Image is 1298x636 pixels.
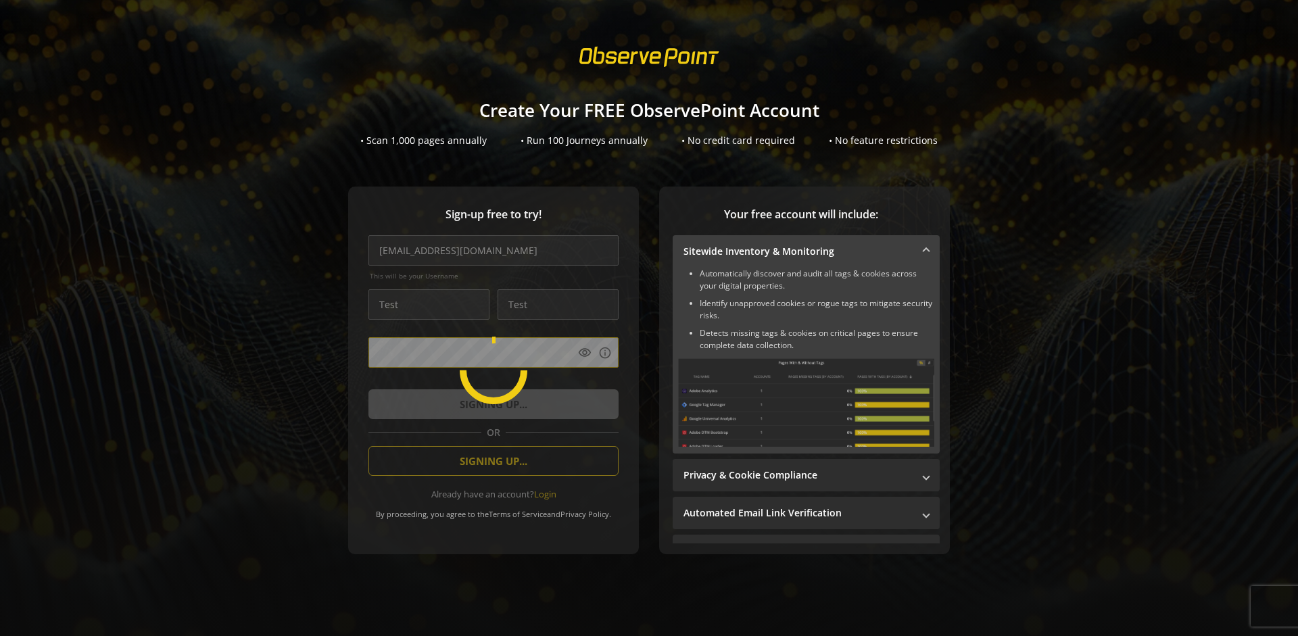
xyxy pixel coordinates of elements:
div: • No credit card required [681,134,795,147]
mat-expansion-panel-header: Privacy & Cookie Compliance [673,459,940,491]
li: Detects missing tags & cookies on critical pages to ensure complete data collection. [700,327,934,351]
mat-panel-title: Automated Email Link Verification [683,506,913,520]
span: Your free account will include: [673,207,930,222]
mat-expansion-panel-header: Performance Monitoring with Web Vitals [673,535,940,567]
a: Privacy Policy [560,509,609,519]
div: Sitewide Inventory & Monitoring [673,268,940,454]
mat-panel-title: Sitewide Inventory & Monitoring [683,245,913,258]
div: • Scan 1,000 pages annually [360,134,487,147]
mat-expansion-panel-header: Automated Email Link Verification [673,497,940,529]
li: Automatically discover and audit all tags & cookies across your digital properties. [700,268,934,292]
mat-expansion-panel-header: Sitewide Inventory & Monitoring [673,235,940,268]
a: Terms of Service [489,509,547,519]
img: Sitewide Inventory & Monitoring [678,358,934,447]
div: By proceeding, you agree to the and . [368,500,619,519]
span: Sign-up free to try! [368,207,619,222]
div: • No feature restrictions [829,134,938,147]
div: • Run 100 Journeys annually [521,134,648,147]
mat-panel-title: Privacy & Cookie Compliance [683,468,913,482]
li: Identify unapproved cookies or rogue tags to mitigate security risks. [700,297,934,322]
